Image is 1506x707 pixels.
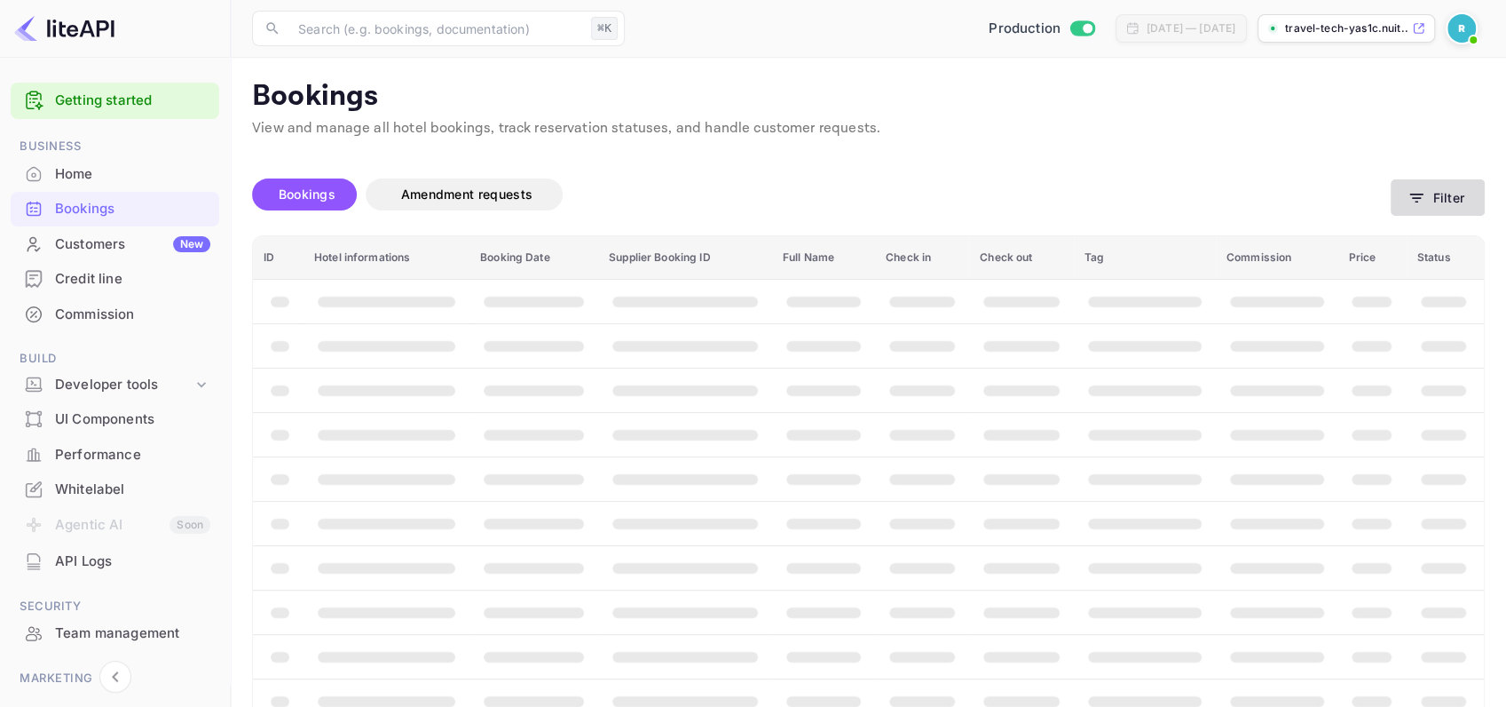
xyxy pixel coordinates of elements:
[55,552,210,572] div: API Logs
[11,227,219,262] div: CustomersNew
[55,375,193,395] div: Developer tools
[173,236,210,252] div: New
[11,544,219,579] div: API Logs
[55,91,210,111] a: Getting started
[401,187,532,202] span: Amendment requests
[1285,20,1408,36] p: travel-tech-yas1c.nuit...
[11,473,219,505] a: Whitelabel
[11,438,219,471] a: Performance
[11,83,219,119] div: Getting started
[11,597,219,616] span: Security
[982,19,1101,39] div: Switch to Sandbox mode
[1337,236,1406,280] th: Price
[1074,236,1216,280] th: Tag
[591,17,618,40] div: ⌘K
[14,14,114,43] img: LiteAPI logo
[772,236,875,280] th: Full Name
[55,164,210,185] div: Home
[99,661,131,693] button: Collapse navigation
[11,616,219,651] div: Team management
[11,669,219,688] span: Marketing
[11,157,219,192] div: Home
[288,11,584,46] input: Search (e.g. bookings, documentation)
[875,236,969,280] th: Check in
[11,262,219,297] div: Credit line
[11,227,219,260] a: CustomersNew
[11,402,219,437] div: UI Components
[1447,14,1476,43] img: Revolut
[1391,179,1485,216] button: Filter
[11,369,219,401] div: Developer tools
[55,409,210,430] div: UI Components
[11,262,219,295] a: Credit line
[252,179,1391,211] div: account-settings tabs
[11,298,219,330] a: Commission
[11,137,219,156] span: Business
[11,402,219,435] a: UI Components
[55,445,210,465] div: Performance
[253,236,304,280] th: ID
[989,19,1061,39] span: Production
[11,192,219,225] a: Bookings
[11,473,219,507] div: Whitelabel
[11,616,219,649] a: Team management
[11,544,219,577] a: API Logs
[469,236,598,280] th: Booking Date
[252,118,1485,139] p: View and manage all hotel bookings, track reservation statuses, and handle customer requests.
[55,269,210,290] div: Credit line
[11,298,219,332] div: Commission
[55,624,210,644] div: Team management
[969,236,1074,280] th: Check out
[55,199,210,219] div: Bookings
[55,234,210,255] div: Customers
[1147,20,1235,36] div: [DATE] — [DATE]
[55,480,210,500] div: Whitelabel
[11,157,219,190] a: Home
[598,236,772,280] th: Supplier Booking ID
[11,438,219,473] div: Performance
[55,305,210,325] div: Commission
[304,236,469,280] th: Hotel informations
[279,187,335,202] span: Bookings
[1216,236,1338,280] th: Commission
[252,79,1485,115] p: Bookings
[11,349,219,369] span: Build
[1407,236,1484,280] th: Status
[11,192,219,226] div: Bookings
